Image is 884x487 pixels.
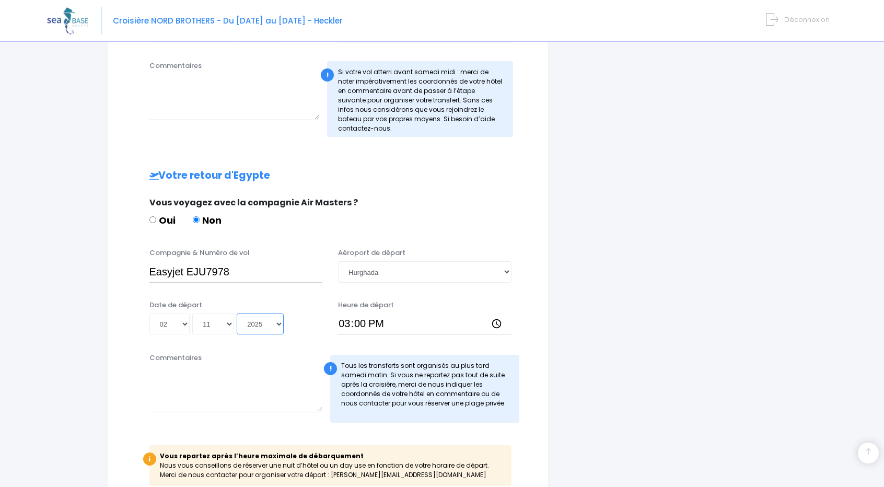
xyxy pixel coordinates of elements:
label: Heure de départ [338,300,394,310]
input: Oui [149,216,156,223]
input: Non [193,216,200,223]
label: Compagnie & Numéro de vol [149,248,250,258]
div: Tous les transferts sont organisés au plus tard samedi matin. Si vous ne repartez pas tout de sui... [330,355,519,423]
div: Si votre vol atterri avant samedi midi : merci de noter impérativement les coordonnés de votre hô... [327,61,513,137]
span: Vous voyagez avec la compagnie Air Masters ? [149,196,358,208]
div: Nous vous conseillons de réserver une nuit d’hôtel ou un day use en fonction de votre horaire de ... [149,445,511,486]
label: Date de départ [149,300,202,310]
label: Commentaires [149,61,202,71]
span: Déconnexion [784,15,830,25]
label: Non [193,213,222,227]
h2: Votre retour d'Egypte [129,170,527,182]
label: Oui [149,213,176,227]
span: Croisière NORD BROTHERS - Du [DATE] au [DATE] - Heckler [113,15,343,26]
label: Commentaires [149,353,202,363]
div: ! [321,68,334,82]
div: i [143,453,156,466]
div: ! [324,362,337,375]
b: Vous repartez après l’heure maximale de débarquement [160,451,364,460]
label: Aéroport de départ [338,248,405,258]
